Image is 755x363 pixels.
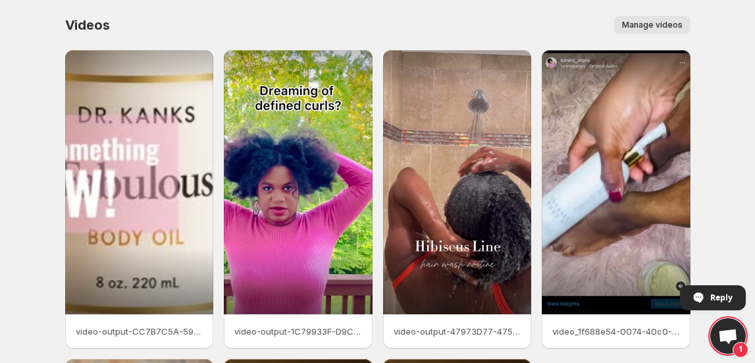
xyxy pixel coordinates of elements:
span: Reply [710,286,733,309]
p: video-output-CC7B7C5A-5943-4613-925D-20B5ACFB4667-1 [76,325,203,338]
p: video-output-47973D77-475E-42AF-BD71-E3420D83E019 [394,325,521,338]
p: video_1f688e54-0074-40c0-97de-790b9bc8d70f [552,325,680,338]
p: video-output-1C79933F-D9C6-4D80-B006-C8535373A026 [234,325,362,338]
span: Videos [65,17,110,33]
span: Manage videos [622,20,683,30]
span: 1 [733,342,748,358]
div: Open chat [710,318,746,354]
button: Manage videos [614,16,690,34]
